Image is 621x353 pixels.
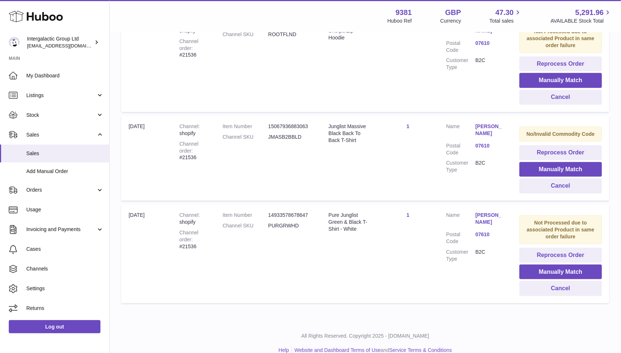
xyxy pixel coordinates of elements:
[446,57,476,71] dt: Customer Type
[179,141,198,154] strong: Channel order
[179,229,208,250] div: #21536
[476,40,505,47] a: 07610
[179,230,198,242] strong: Channel order
[519,179,602,193] button: Cancel
[268,31,314,38] dd: ROOTFLND
[121,116,172,201] td: [DATE]
[446,40,476,54] dt: Postal Code
[519,73,602,88] button: Manually Match
[446,249,476,262] dt: Customer Type
[26,246,104,253] span: Cases
[179,38,208,59] div: #21536
[179,123,208,137] div: shopify
[519,162,602,177] button: Manually Match
[476,160,505,173] dd: B2C
[26,131,96,138] span: Sales
[26,206,104,213] span: Usage
[519,281,602,296] button: Cancel
[26,265,104,272] span: Channels
[268,222,314,229] dd: PURGRWHD
[527,220,594,239] strong: Not Processed due to associated Product in same order failure
[445,8,461,18] strong: GBP
[489,8,522,24] a: 47.30 Total sales
[26,168,104,175] span: Add Manual Order
[526,131,595,137] strong: No/Invalid Commodity Code
[446,212,476,227] dt: Name
[407,123,409,129] a: 1
[476,212,505,226] a: [PERSON_NAME]
[121,204,172,303] td: [DATE]
[388,18,412,24] div: Huboo Ref
[9,320,100,333] a: Log out
[268,123,314,130] dd: 15067936883063
[476,231,505,238] a: 07610
[575,8,604,18] span: 5,291.96
[476,249,505,262] dd: B2C
[179,212,200,218] strong: Channel
[476,123,505,137] a: [PERSON_NAME]
[179,38,198,51] strong: Channel order
[26,187,96,193] span: Orders
[9,37,20,48] img: info@junglistnetwork.com
[179,212,208,226] div: shopify
[446,231,476,245] dt: Postal Code
[389,347,452,353] a: Service Terms & Conditions
[446,160,476,173] dt: Customer Type
[550,8,612,24] a: 5,291.96 AVAILABLE Stock Total
[476,142,505,149] a: 07610
[441,18,461,24] div: Currency
[121,13,172,112] td: [DATE]
[26,285,104,292] span: Settings
[396,8,412,18] strong: 9381
[222,222,268,229] dt: Channel SKU
[527,28,594,48] strong: Not Processed due to associated Product in same order failure
[222,31,268,38] dt: Channel SKU
[279,347,289,353] a: Help
[495,8,514,18] span: 47.30
[328,123,370,144] div: Junglist Massive Black Back To Back T-Shirt
[446,123,476,139] dt: Name
[519,248,602,263] button: Reprocess Order
[519,265,602,280] button: Manually Match
[519,90,602,105] button: Cancel
[179,141,208,161] div: #21536
[27,35,93,49] div: Intergalactic Group Ltd
[26,150,104,157] span: Sales
[222,134,268,141] dt: Channel SKU
[550,18,612,24] span: AVAILABLE Stock Total
[26,112,96,119] span: Stock
[222,123,268,130] dt: Item Number
[519,57,602,72] button: Reprocess Order
[268,134,314,141] dd: JMASB2BBLD
[407,212,409,218] a: 1
[268,212,314,219] dd: 14933578678647
[489,18,522,24] span: Total sales
[476,57,505,71] dd: B2C
[115,333,615,339] p: All Rights Reserved. Copyright 2025 - [DOMAIN_NAME]
[26,72,104,79] span: My Dashboard
[26,226,96,233] span: Invoicing and Payments
[26,92,96,99] span: Listings
[179,123,200,129] strong: Channel
[519,145,602,160] button: Reprocess Order
[222,212,268,219] dt: Item Number
[328,212,370,233] div: Pure Junglist Green & Black T-Shirt - White
[294,347,381,353] a: Website and Dashboard Terms of Use
[446,142,476,156] dt: Postal Code
[26,305,104,312] span: Returns
[27,43,107,49] span: [EMAIL_ADDRESS][DOMAIN_NAME]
